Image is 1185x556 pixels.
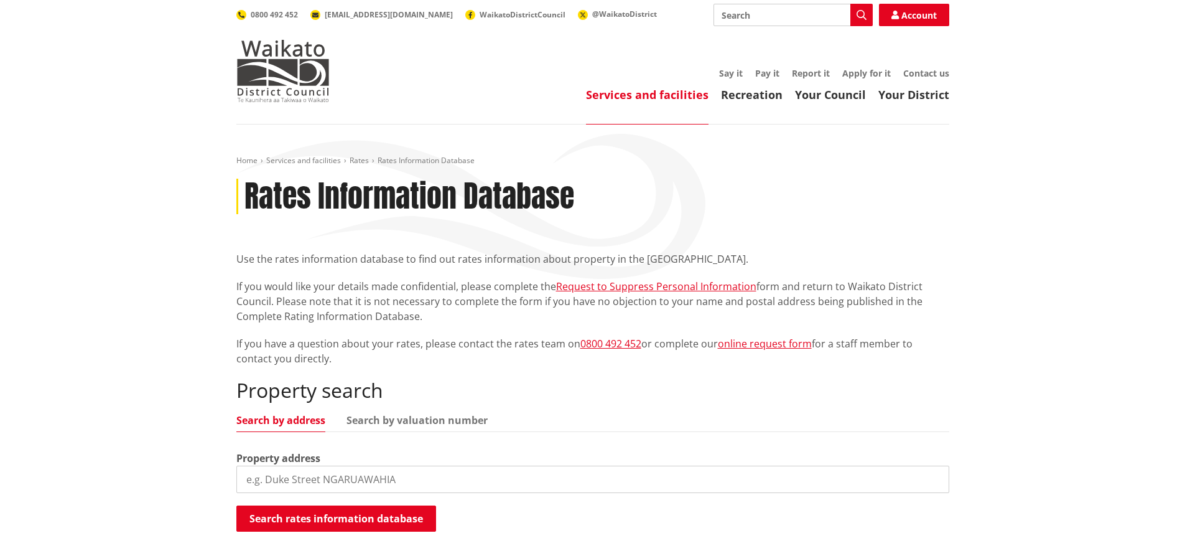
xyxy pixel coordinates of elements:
a: Home [236,155,258,166]
label: Property address [236,451,320,466]
a: online request form [718,337,812,351]
a: Search by address [236,415,325,425]
a: Recreation [721,87,783,102]
span: [EMAIL_ADDRESS][DOMAIN_NAME] [325,9,453,20]
img: Waikato District Council - Te Kaunihera aa Takiwaa o Waikato [236,40,330,102]
span: Rates Information Database [378,155,475,166]
p: If you would like your details made confidential, please complete the form and return to Waikato ... [236,279,949,324]
a: Say it [719,67,743,79]
h1: Rates Information Database [244,179,574,215]
span: 0800 492 452 [251,9,298,20]
a: Your District [878,87,949,102]
a: Services and facilities [266,155,341,166]
a: Request to Suppress Personal Information [556,280,756,293]
a: 0800 492 452 [580,337,641,351]
span: WaikatoDistrictCouncil [480,9,565,20]
a: 0800 492 452 [236,9,298,20]
a: Your Council [795,87,866,102]
a: Apply for it [842,67,891,79]
h2: Property search [236,379,949,402]
a: Account [879,4,949,26]
p: If you have a question about your rates, please contact the rates team on or complete our for a s... [236,336,949,366]
a: WaikatoDistrictCouncil [465,9,565,20]
a: Services and facilities [586,87,709,102]
a: @WaikatoDistrict [578,9,657,19]
nav: breadcrumb [236,156,949,166]
span: @WaikatoDistrict [592,9,657,19]
input: e.g. Duke Street NGARUAWAHIA [236,466,949,493]
a: [EMAIL_ADDRESS][DOMAIN_NAME] [310,9,453,20]
a: Rates [350,155,369,166]
button: Search rates information database [236,506,436,532]
a: Pay it [755,67,779,79]
a: Search by valuation number [346,415,488,425]
a: Report it [792,67,830,79]
p: Use the rates information database to find out rates information about property in the [GEOGRAPHI... [236,252,949,266]
input: Search input [713,4,873,26]
a: Contact us [903,67,949,79]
